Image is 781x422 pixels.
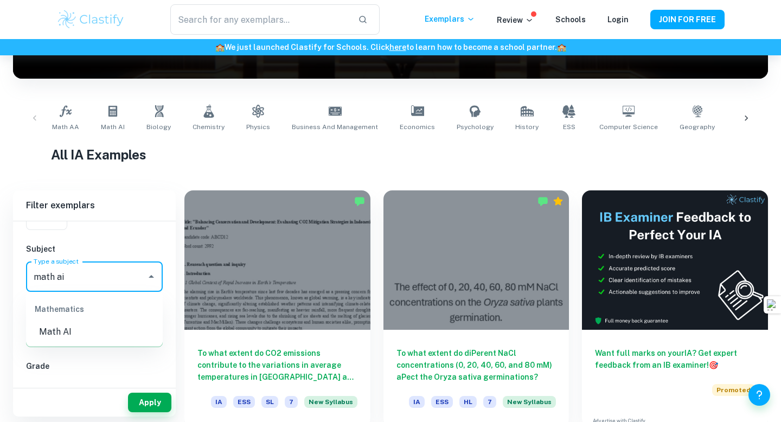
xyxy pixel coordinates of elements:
input: Search for any exemplars... [170,4,349,35]
span: 5 [119,383,124,395]
h6: Subject [26,243,163,255]
span: 7 [54,383,59,395]
button: Help and Feedback [748,384,770,406]
img: Clastify logo [56,9,125,30]
span: Computer Science [599,122,658,132]
span: 🏫 [215,43,225,52]
span: Physics [246,122,270,132]
a: here [389,43,406,52]
span: Chemistry [193,122,225,132]
span: New Syllabus [503,396,556,408]
button: Close [144,269,159,284]
img: Marked [354,196,365,207]
label: Type a subject [34,257,79,266]
span: HL [459,396,477,408]
span: Geography [680,122,715,132]
span: ESS [233,396,255,408]
span: Promoted [712,384,755,396]
span: 7 [285,396,298,408]
div: Mathematics [26,296,163,322]
p: Review [497,14,534,26]
button: JOIN FOR FREE [650,10,725,29]
span: Math AI [101,122,125,132]
p: Exemplars [425,13,475,25]
a: Schools [555,15,586,24]
div: Starting from the May 2026 session, the ESS IA requirements have changed. We created this exempla... [304,396,357,414]
span: Economics [400,122,435,132]
span: ESS [563,122,575,132]
span: History [515,122,539,132]
button: Apply [128,393,171,412]
h6: Filter exemplars [13,190,176,221]
span: 6 [87,383,92,395]
span: IA [409,396,425,408]
h6: We just launched Clastify for Schools. Click to learn how to become a school partner. [2,41,779,53]
h6: To what extent do CO2 emissions contribute to the variations in average temperatures in [GEOGRAPH... [197,347,357,383]
span: Psychology [457,122,494,132]
img: Marked [537,196,548,207]
span: 🎯 [709,361,718,369]
a: Login [607,15,629,24]
span: Business and Management [292,122,378,132]
span: New Syllabus [304,396,357,408]
span: 7 [483,396,496,408]
span: 🏫 [557,43,566,52]
span: Math AA [52,122,79,132]
div: Starting from the May 2026 session, the ESS IA requirements have changed. We created this exempla... [503,396,556,414]
img: Thumbnail [582,190,768,330]
li: Math AI [26,322,163,342]
div: Premium [553,196,564,207]
h6: To what extent do diPerent NaCl concentrations (0, 20, 40, 60, and 80 mM) aPect the Oryza sativa ... [396,347,556,383]
span: Biology [146,122,171,132]
h1: All IA Examples [51,145,731,164]
h6: Want full marks on your IA ? Get expert feedback from an IB examiner! [595,347,755,371]
span: ESS [431,396,453,408]
span: SL [261,396,278,408]
h6: Grade [26,360,163,372]
span: IA [211,396,227,408]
